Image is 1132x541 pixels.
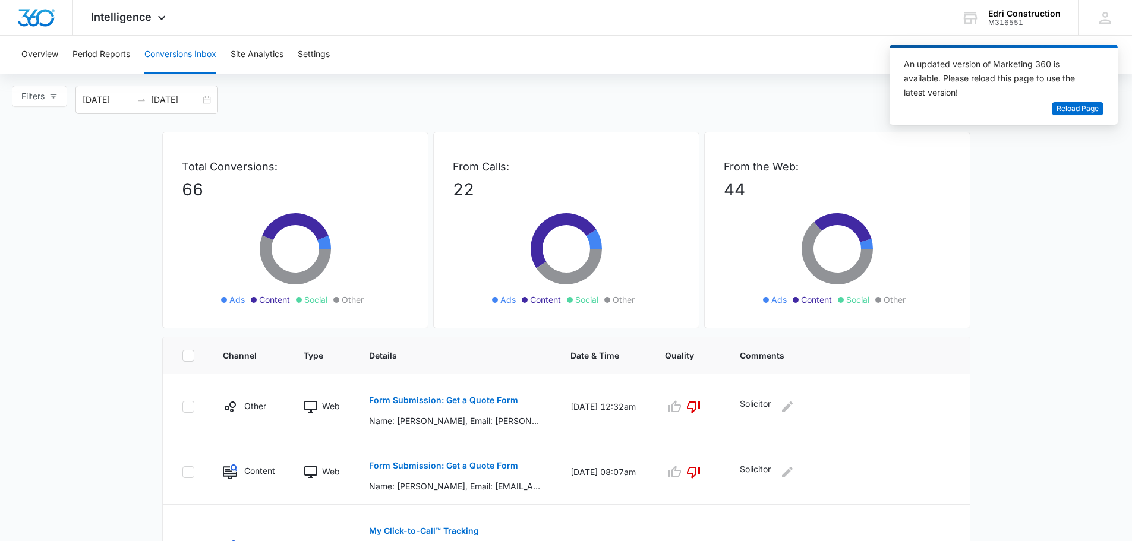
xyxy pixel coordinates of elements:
p: 66 [182,177,409,202]
span: Content [530,293,561,306]
p: Content [244,464,275,477]
span: Details [369,349,525,362]
p: Form Submission: Get a Quote Form [369,461,518,470]
span: Intelligence [91,11,152,23]
span: Other [884,293,906,306]
span: Social [304,293,327,306]
button: Filters [12,86,67,107]
td: [DATE] 08:07am [556,439,651,505]
span: Date & Time [570,349,619,362]
p: Other [244,400,266,412]
div: account id [988,18,1061,27]
p: 22 [453,177,680,202]
button: Reload Page [1052,102,1103,116]
input: End date [151,93,200,106]
p: Web [322,465,340,477]
button: Edit Comments [778,397,797,416]
p: My Click-to-Call™ Tracking [369,527,479,535]
button: Site Analytics [231,36,283,74]
span: Type [304,349,323,362]
span: Reload Page [1057,103,1099,115]
span: Content [259,293,290,306]
span: Channel [223,349,258,362]
td: [DATE] 12:32am [556,374,651,439]
p: Web [322,400,340,412]
input: Start date [83,93,132,106]
p: Total Conversions: [182,159,409,175]
span: Filters [21,90,45,103]
p: From the Web: [724,159,951,175]
div: An updated version of Marketing 360 is available. Please reload this page to use the latest version! [904,57,1089,100]
button: Conversions Inbox [144,36,216,74]
span: Other [613,293,635,306]
p: From Calls: [453,159,680,175]
span: Ads [500,293,516,306]
p: Solicitor [740,463,771,482]
span: swap-right [137,95,146,105]
span: Comments [740,349,933,362]
span: Content [801,293,832,306]
span: Quality [665,349,694,362]
button: Period Reports [72,36,130,74]
p: Solicitor [740,397,771,416]
p: Form Submission: Get a Quote Form [369,396,518,404]
span: to [137,95,146,105]
p: 44 [724,177,951,202]
button: Edit Comments [778,463,797,482]
span: Social [846,293,869,306]
div: account name [988,9,1061,18]
span: Social [575,293,598,306]
span: Ads [771,293,787,306]
p: Name: [PERSON_NAME], Email: [EMAIL_ADDRESS][DOMAIN_NAME], Phone: [PHONE_NUMBER], What Service(s) ... [369,480,542,492]
span: Other [342,293,364,306]
span: Ads [229,293,245,306]
p: Name: [PERSON_NAME], Email: [PERSON_NAME][EMAIL_ADDRESS][DOMAIN_NAME], Phone: [PHONE_NUMBER], Wha... [369,415,542,427]
button: Overview [21,36,58,74]
button: Settings [298,36,330,74]
button: Form Submission: Get a Quote Form [369,451,518,480]
button: Form Submission: Get a Quote Form [369,386,518,415]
